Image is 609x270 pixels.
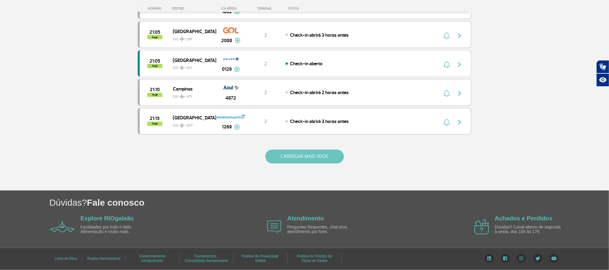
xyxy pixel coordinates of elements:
[444,119,450,126] img: sino-painel-voo.svg
[180,37,185,41] img: destiny_airplane.svg
[596,60,609,87] div: Plugin de acessibilidade da Hand Talk.
[235,38,240,43] img: mais-info-painel-voo.svg
[147,64,162,68] span: hoje
[173,33,211,42] span: GIG
[290,90,349,96] span: Check-in abrirá 2 horas antes
[234,67,240,72] img: mais-info-painel-voo.svg
[456,90,463,97] img: seta-direita-painel-voo.svg
[50,222,75,232] img: airplane icon
[172,7,216,11] div: DESTINO
[517,254,526,263] img: Instagram
[173,91,211,100] span: GIG
[222,124,232,131] span: 1269
[444,32,450,39] img: sino-painel-voo.svg
[285,7,334,11] div: STATUS
[150,117,160,121] span: 2025-08-25 21:15:00
[456,61,463,68] img: seta-direita-painel-voo.svg
[501,254,510,263] img: Facebook
[54,255,77,263] a: Linha de Ética
[216,7,246,11] div: CIA AÉREA
[173,27,211,35] span: [GEOGRAPHIC_DATA]
[173,85,211,93] span: Campinas
[186,66,192,71] span: IAH
[87,255,121,263] a: Ruídos Aeronáuticos
[139,7,172,11] div: HORÁRIO
[173,62,211,71] span: GIG
[147,93,162,97] span: hoje
[234,124,240,130] img: mais-info-painel-voo.svg
[495,215,552,222] a: Achados e Perdidos
[180,123,185,128] img: destiny_airplane.svg
[81,215,134,222] a: Explore RIOgaleão
[186,94,192,100] span: VCP
[149,30,160,34] span: 2025-08-25 21:05:00
[242,252,279,265] a: Política de Privacidade Global
[297,252,332,265] a: Política de Direitos do Titular de Dados
[186,37,192,42] span: CNF
[485,254,494,263] img: LinkedIn
[495,225,564,235] p: Dúvidas? Canal aberto de segunda à sexta, das 10h às 17h.
[456,32,463,39] img: seta-direita-painel-voo.svg
[287,215,324,222] a: Atendimento
[265,150,344,164] button: CARREGAR MAIS VOOS
[264,32,267,38] span: 2
[49,197,609,209] h1: Dúvidas?
[180,94,185,99] img: destiny_airplane.svg
[173,120,211,129] span: GIG
[290,119,349,125] span: Check-in abrirá 3 horas antes
[150,88,160,92] span: 2025-08-25 21:10:00
[596,60,609,73] button: Abrir tradutor de língua de sinais.
[549,254,559,263] img: YouTube
[456,119,463,126] img: seta-direita-painel-voo.svg
[173,114,211,122] span: [GEOGRAPHIC_DATA]
[186,123,193,129] span: AEP
[246,7,285,11] div: TERMINAL
[149,59,160,63] span: 2025-08-25 21:05:00
[222,37,232,44] span: 2088
[185,252,228,265] a: Treinamentos - Comunidade Aeroportuária
[147,35,162,39] span: hoje
[180,66,185,70] img: destiny_airplane.svg
[264,90,267,96] span: 2
[139,252,165,265] a: Credenciamento Aeroportuário
[87,198,145,208] span: Fale conosco
[533,254,543,263] img: Twitter
[264,119,267,125] span: 2
[147,122,162,126] span: hoje
[264,61,267,67] span: 2
[173,56,211,64] span: [GEOGRAPHIC_DATA]
[287,225,357,235] p: Perguntas frequentes, chat e/ou atendimento por fone.
[444,61,450,68] img: sino-painel-voo.svg
[290,32,349,38] span: Check-in abrirá 3 horas antes
[267,221,281,233] img: airplane icon
[81,225,150,235] p: Facilidades por todo o lado. Alimentação e muito mais.
[290,61,323,67] span: Check-in aberto
[222,66,232,73] span: 0128
[596,73,609,87] button: Abrir recursos assistivos.
[444,90,450,97] img: sino-painel-voo.svg
[474,219,489,235] img: airplane icon
[226,95,236,102] span: 4872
